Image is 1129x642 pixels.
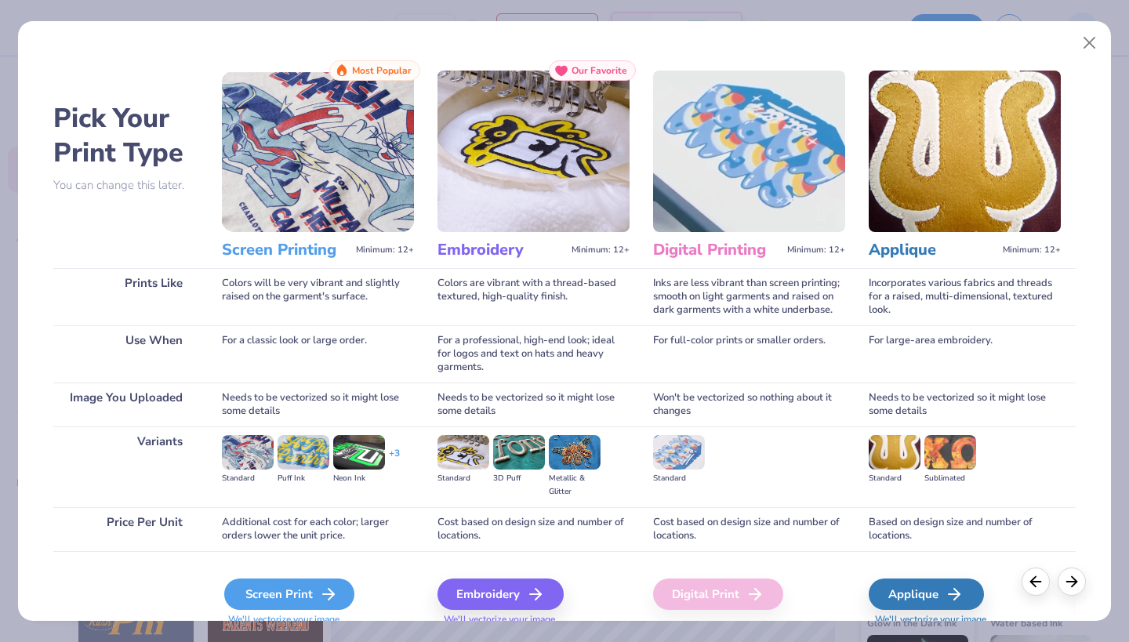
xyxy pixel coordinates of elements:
[437,579,564,610] div: Embroidery
[53,325,198,383] div: Use When
[653,383,845,426] div: Won't be vectorized so nothing about it changes
[278,435,329,470] img: Puff Ink
[549,472,601,499] div: Metallic & Glitter
[653,579,783,610] div: Digital Print
[222,472,274,485] div: Standard
[924,435,976,470] img: Sublimated
[924,472,976,485] div: Sublimated
[653,472,705,485] div: Standard
[653,507,845,551] div: Cost based on design size and number of locations.
[222,507,414,551] div: Additional cost for each color; larger orders lower the unit price.
[222,613,414,626] span: We'll vectorize your image.
[437,325,630,383] div: For a professional, high-end look; ideal for logos and text on hats and heavy garments.
[389,447,400,473] div: + 3
[437,240,565,260] h3: Embroidery
[653,71,845,232] img: Digital Printing
[869,507,1061,551] div: Based on design size and number of locations.
[222,325,414,383] div: For a classic look or large order.
[352,65,412,76] span: Most Popular
[869,71,1061,232] img: Applique
[1075,28,1105,58] button: Close
[653,435,705,470] img: Standard
[224,579,354,610] div: Screen Print
[333,472,385,485] div: Neon Ink
[437,613,630,626] span: We'll vectorize your image.
[869,325,1061,383] div: For large-area embroidery.
[869,240,996,260] h3: Applique
[53,383,198,426] div: Image You Uploaded
[653,325,845,383] div: For full-color prints or smaller orders.
[653,268,845,325] div: Inks are less vibrant than screen printing; smooth on light garments and raised on dark garments ...
[53,179,198,192] p: You can change this later.
[869,579,984,610] div: Applique
[572,245,630,256] span: Minimum: 12+
[437,472,489,485] div: Standard
[53,101,198,170] h2: Pick Your Print Type
[53,507,198,551] div: Price Per Unit
[869,383,1061,426] div: Needs to be vectorized so it might lose some details
[653,240,781,260] h3: Digital Printing
[356,245,414,256] span: Minimum: 12+
[549,435,601,470] img: Metallic & Glitter
[869,472,920,485] div: Standard
[437,507,630,551] div: Cost based on design size and number of locations.
[493,435,545,470] img: 3D Puff
[437,435,489,470] img: Standard
[222,268,414,325] div: Colors will be very vibrant and slightly raised on the garment's surface.
[787,245,845,256] span: Minimum: 12+
[53,426,198,507] div: Variants
[333,435,385,470] img: Neon Ink
[222,435,274,470] img: Standard
[222,71,414,232] img: Screen Printing
[222,240,350,260] h3: Screen Printing
[1003,245,1061,256] span: Minimum: 12+
[493,472,545,485] div: 3D Puff
[572,65,627,76] span: Our Favorite
[437,268,630,325] div: Colors are vibrant with a thread-based textured, high-quality finish.
[222,383,414,426] div: Needs to be vectorized so it might lose some details
[53,268,198,325] div: Prints Like
[437,71,630,232] img: Embroidery
[869,268,1061,325] div: Incorporates various fabrics and threads for a raised, multi-dimensional, textured look.
[437,383,630,426] div: Needs to be vectorized so it might lose some details
[869,435,920,470] img: Standard
[869,613,1061,626] span: We'll vectorize your image.
[278,472,329,485] div: Puff Ink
